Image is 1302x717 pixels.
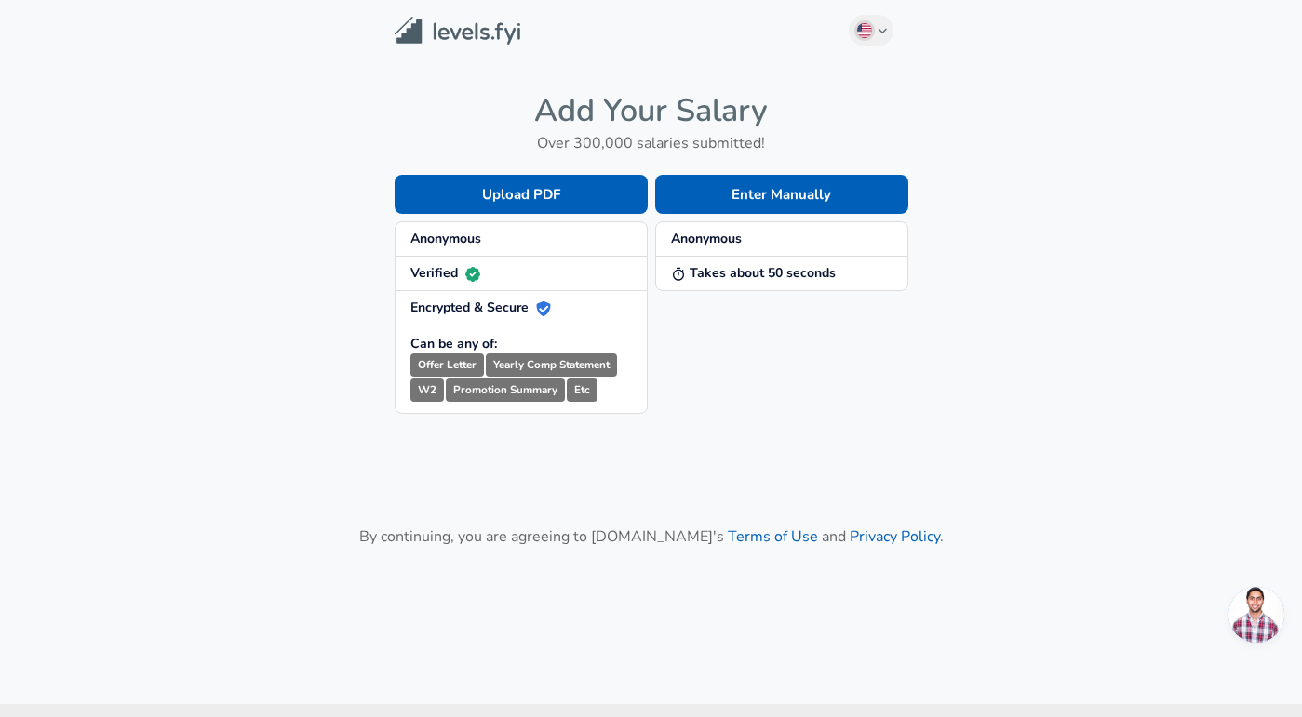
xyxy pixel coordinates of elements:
small: W2 [410,378,444,402]
img: Levels.fyi [395,17,520,46]
small: Etc [567,378,597,402]
strong: Anonymous [671,230,742,247]
h4: Add Your Salary [395,91,908,130]
a: Privacy Policy [850,526,940,547]
button: Enter Manually [655,175,908,214]
button: English (US) [849,15,893,46]
img: English (US) [857,23,872,38]
small: Promotion Summary [446,378,565,402]
strong: Encrypted & Secure [410,299,551,316]
small: Offer Letter [410,353,484,377]
div: Open chat [1228,587,1284,643]
a: Terms of Use [728,526,818,547]
button: Upload PDF [395,175,648,214]
strong: Takes about 50 seconds [671,264,836,282]
strong: Anonymous [410,230,481,247]
strong: Can be any of: [410,335,497,352]
strong: Verified [410,264,480,282]
small: Yearly Comp Statement [486,353,617,377]
h6: Over 300,000 salaries submitted! [395,130,908,156]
